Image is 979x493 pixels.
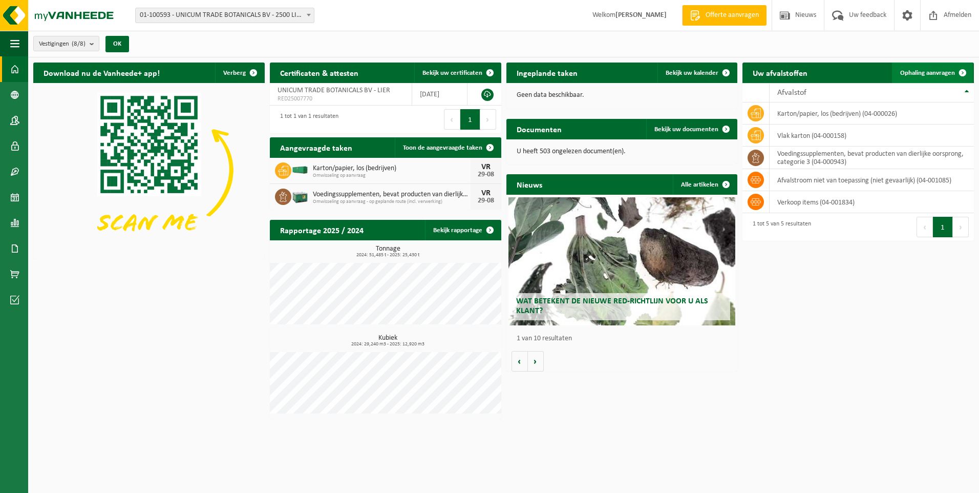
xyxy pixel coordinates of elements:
h2: Uw afvalstoffen [742,63,818,83]
h2: Download nu de Vanheede+ app! [33,63,170,83]
span: 01-100593 - UNICUM TRADE BOTANICALS BV - 2500 LIER, JOSEPH VAN INSTRAAT 21 [135,8,314,23]
button: OK [105,36,129,52]
h3: Tonnage [275,245,501,258]
button: Volgende [528,351,544,372]
span: Voedingssupplementen, bevat producten van dierlijke oorsprong, categorie 3 [313,191,471,199]
span: Afvalstof [777,89,806,97]
button: Next [953,217,969,237]
a: Bekijk rapportage [425,220,500,240]
div: 1 tot 5 van 5 resultaten [748,216,811,238]
button: Vorige [512,351,528,372]
a: Ophaling aanvragen [892,63,973,83]
td: verkoop items (04-001834) [770,191,974,213]
div: VR [476,163,496,171]
a: Wat betekent de nieuwe RED-richtlijn voor u als klant? [508,197,735,325]
span: Vestigingen [39,36,86,52]
div: 29-08 [476,171,496,178]
button: Verberg [215,63,264,83]
span: Omwisseling op aanvraag [313,173,471,179]
a: Alle artikelen [673,174,736,195]
span: Omwisseling op aanvraag - op geplande route (incl. verwerking) [313,199,471,205]
span: Bekijk uw kalender [666,70,718,76]
span: Ophaling aanvragen [900,70,955,76]
div: VR [476,189,496,197]
img: HK-XA-30-GN-00 [291,165,309,174]
span: Wat betekent de nieuwe RED-richtlijn voor u als klant? [516,297,708,315]
span: UNICUM TRADE BOTANICALS BV - LIER [278,87,390,94]
h2: Ingeplande taken [506,63,588,83]
span: Offerte aanvragen [703,10,761,20]
button: Previous [444,109,460,130]
span: Karton/papier, los (bedrijven) [313,165,471,173]
img: Download de VHEPlus App [33,83,265,257]
td: vlak karton (04-000158) [770,125,974,147]
span: 2024: 29,240 m3 - 2025: 12,920 m3 [275,342,501,347]
img: PB-LB-0680-HPE-GN-01 [291,187,309,204]
a: Toon de aangevraagde taken [395,137,500,158]
a: Bekijk uw kalender [657,63,736,83]
count: (8/8) [72,40,86,47]
p: U heeft 503 ongelezen document(en). [517,148,728,155]
div: 29-08 [476,197,496,204]
button: 1 [460,109,480,130]
h2: Aangevraagde taken [270,137,363,157]
button: 1 [933,217,953,237]
a: Offerte aanvragen [682,5,767,26]
td: voedingssupplementen, bevat producten van dierlijke oorsprong, categorie 3 (04-000943) [770,147,974,169]
strong: [PERSON_NAME] [615,11,667,19]
button: Vestigingen(8/8) [33,36,99,51]
button: Previous [917,217,933,237]
button: Next [480,109,496,130]
h3: Kubiek [275,335,501,347]
td: afvalstroom niet van toepassing (niet gevaarlijk) (04-001085) [770,169,974,191]
a: Bekijk uw documenten [646,119,736,139]
td: karton/papier, los (bedrijven) (04-000026) [770,102,974,125]
p: 1 van 10 resultaten [517,335,733,342]
h2: Rapportage 2025 / 2024 [270,220,374,240]
h2: Documenten [506,119,572,139]
a: Bekijk uw certificaten [414,63,500,83]
span: Bekijk uw documenten [654,126,718,133]
span: 2024: 51,485 t - 2025: 25,430 t [275,253,501,258]
span: Verberg [223,70,246,76]
h2: Nieuws [506,174,552,194]
td: [DATE] [412,83,467,106]
span: RED25007770 [278,95,404,103]
span: Toon de aangevraagde taken [403,145,482,151]
span: 01-100593 - UNICUM TRADE BOTANICALS BV - 2500 LIER, JOSEPH VAN INSTRAAT 21 [136,8,314,23]
p: Geen data beschikbaar. [517,92,728,99]
h2: Certificaten & attesten [270,63,369,83]
span: Bekijk uw certificaten [422,70,482,76]
div: 1 tot 1 van 1 resultaten [275,108,338,131]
